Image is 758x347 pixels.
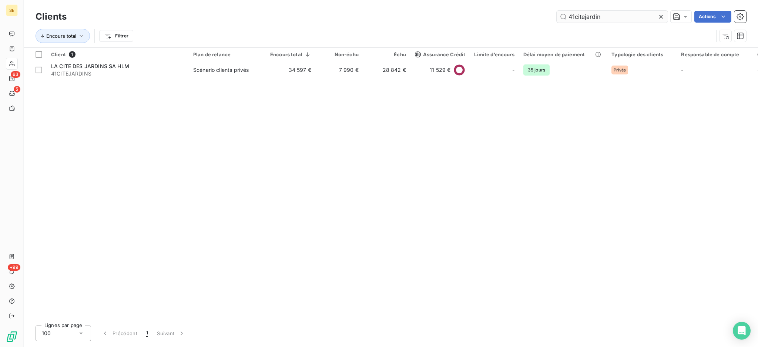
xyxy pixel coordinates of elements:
img: Logo LeanPay [6,331,18,343]
button: Filtrer [99,30,133,42]
td: 34 597 € [266,61,316,79]
div: Limite d’encours [474,51,514,57]
div: Scénario clients privés [193,66,249,74]
span: 5 [14,86,20,93]
span: +99 [8,264,20,271]
button: 1 [142,326,152,341]
span: Encours total [46,33,76,39]
div: Encours total [270,51,311,57]
span: 100 [42,330,51,337]
span: 1 [69,51,76,58]
span: LA CITE DES JARDINS SA HLM [51,63,129,69]
div: Échu [368,51,406,57]
button: Encours total [36,29,90,43]
button: Précédent [97,326,142,341]
a: 5 [6,87,17,99]
div: Non-échu [320,51,359,57]
span: Privés [614,68,626,72]
div: Plan de relance [193,51,261,57]
span: Client [51,51,66,57]
input: Rechercher [557,11,668,23]
span: 63 [11,71,20,78]
button: Actions [694,11,731,23]
td: 7 990 € [316,61,363,79]
div: Typologie des clients [611,51,672,57]
span: 11 529 € [430,66,450,74]
span: - [681,67,683,73]
div: Délai moyen de paiement [523,51,603,57]
span: - [512,66,514,74]
div: SE [6,4,18,16]
a: 63 [6,73,17,84]
h3: Clients [36,10,67,23]
div: Open Intercom Messenger [733,322,751,340]
td: 28 842 € [363,61,410,79]
span: 41CITEJARDINS [51,70,184,77]
div: Responsable de compte [681,51,748,57]
button: Suivant [152,326,190,341]
span: 1 [146,330,148,337]
span: 35 jours [523,64,550,76]
span: Assurance Crédit [415,51,465,57]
